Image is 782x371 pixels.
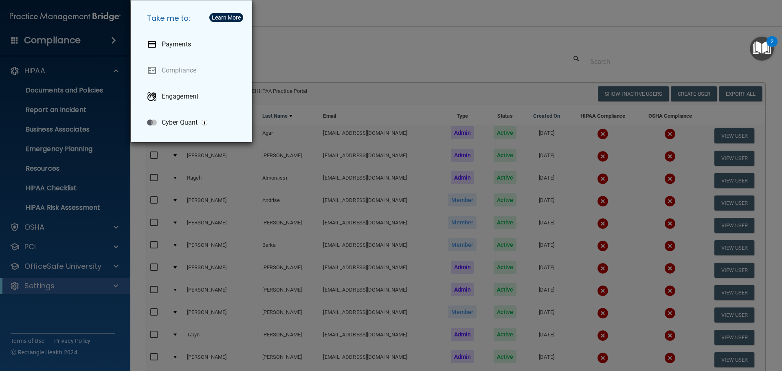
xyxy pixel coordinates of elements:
a: Cyber Quant [141,111,246,134]
p: Payments [162,40,191,48]
a: Payments [141,33,246,56]
a: Engagement [141,85,246,108]
p: Engagement [162,92,198,101]
div: 2 [771,42,773,52]
a: Compliance [141,59,246,82]
button: Open Resource Center, 2 new notifications [750,37,774,61]
iframe: Drift Widget Chat Controller [741,315,772,346]
div: Learn More [212,15,241,20]
p: Cyber Quant [162,119,198,127]
h5: Take me to: [141,7,246,30]
button: Learn More [209,13,243,22]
